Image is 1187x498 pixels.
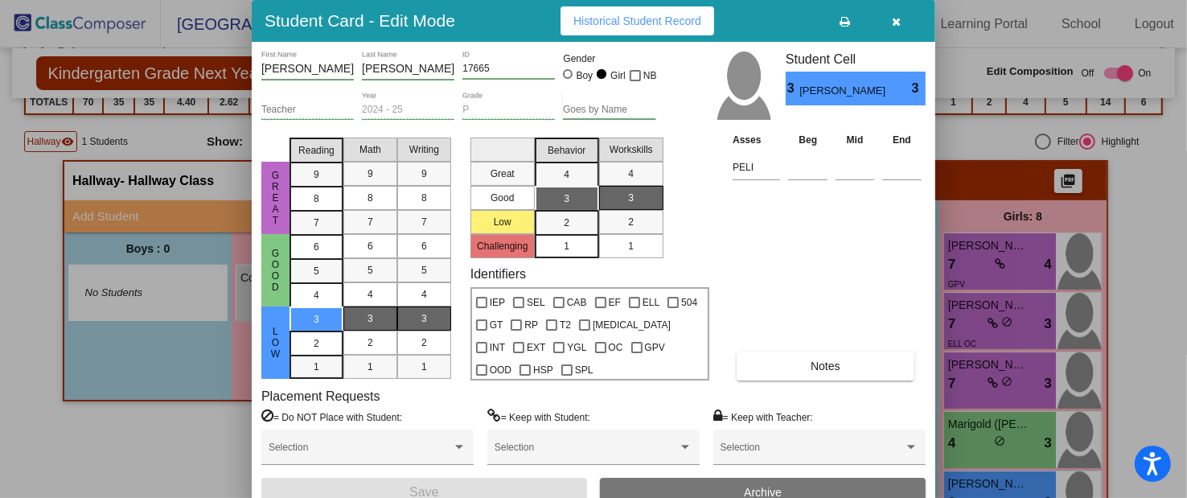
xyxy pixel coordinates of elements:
th: Mid [832,131,878,149]
span: 2 [314,336,319,351]
span: Workskills [610,142,653,157]
span: Historical Student Record [573,14,701,27]
span: 3 [368,311,373,326]
input: Enter ID [462,64,555,75]
input: year [362,105,454,116]
span: 6 [314,240,319,254]
span: 8 [421,191,427,205]
span: 9 [314,167,319,182]
span: 5 [368,263,373,278]
span: 7 [368,215,373,229]
span: 3 [421,311,427,326]
span: Reading [298,143,335,158]
span: 9 [421,167,427,181]
span: SEL [527,293,545,312]
span: Math [359,142,381,157]
button: Notes [737,352,914,381]
span: 1 [628,239,634,253]
span: 3 [564,191,569,206]
div: Girl [610,68,626,83]
span: 1 [368,360,373,374]
div: Boy [576,68,593,83]
span: 1 [421,360,427,374]
span: NB [643,66,657,85]
input: goes by name [563,105,655,116]
span: 4 [628,167,634,181]
label: Placement Requests [261,389,380,404]
th: Beg [784,131,832,149]
span: 4 [564,167,569,182]
span: SPL [575,360,593,380]
span: T2 [560,315,571,335]
span: 2 [421,335,427,350]
span: 6 [368,239,373,253]
span: Behavior [548,143,585,158]
span: 9 [368,167,373,181]
span: Notes [811,360,840,372]
span: 8 [368,191,373,205]
span: 2 [628,215,634,229]
span: Low [269,326,283,360]
span: 2 [564,216,569,230]
span: 3 [628,191,634,205]
input: grade [462,105,555,116]
span: ELL [643,293,659,312]
span: INT [490,338,505,357]
mat-label: Gender [563,51,655,66]
span: 5 [421,263,427,278]
span: 8 [314,191,319,206]
label: = Do NOT Place with Student: [261,409,402,425]
input: teacher [261,105,354,116]
span: 4 [368,287,373,302]
span: OC [609,338,623,357]
span: 4 [421,287,427,302]
span: Good [269,248,283,293]
span: YGL [567,338,586,357]
span: 504 [681,293,697,312]
span: 3 [912,79,926,98]
th: End [878,131,926,149]
span: 5 [314,264,319,278]
span: 7 [314,216,319,230]
label: = Keep with Teacher: [713,409,813,425]
span: 1 [564,239,569,253]
span: 7 [421,215,427,229]
span: Great [269,170,283,226]
label: Identifiers [470,266,526,282]
span: GPV [645,338,665,357]
span: RP [524,315,538,335]
label: = Keep with Student: [487,409,590,425]
span: 1 [314,360,319,374]
span: GT [490,315,503,335]
h3: Student Cell [786,51,926,67]
span: [MEDICAL_DATA] [593,315,671,335]
span: CAB [567,293,587,312]
span: EXT [527,338,545,357]
span: HSP [533,360,553,380]
span: 3 [314,312,319,327]
span: 6 [421,239,427,253]
span: Writing [409,142,439,157]
span: IEP [490,293,505,312]
span: 4 [314,288,319,303]
th: Asses [729,131,784,149]
span: OOD [490,360,511,380]
span: 2 [368,335,373,350]
input: assessment [733,155,780,179]
span: EF [609,293,621,312]
span: [PERSON_NAME] [799,83,889,99]
span: 3 [786,79,799,98]
button: Historical Student Record [561,6,714,35]
h3: Student Card - Edit Mode [265,10,455,31]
